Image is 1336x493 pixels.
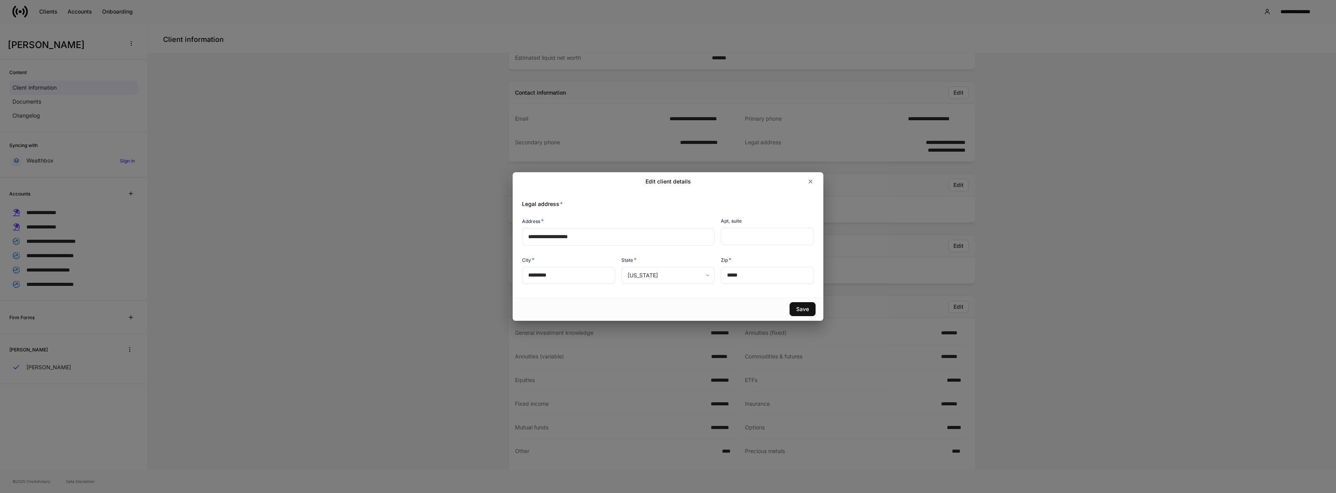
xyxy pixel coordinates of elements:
[516,191,814,208] div: Legal address
[522,256,534,264] h6: City
[790,302,816,316] button: Save
[721,256,731,264] h6: Zip
[522,217,544,225] h6: Address
[721,217,742,225] h6: Apt, suite
[621,267,714,284] div: [US_STATE]
[796,306,809,312] div: Save
[621,256,637,264] h6: State
[645,178,691,185] h2: Edit client details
